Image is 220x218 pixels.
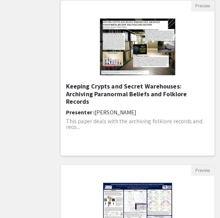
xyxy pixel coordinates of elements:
span: [PERSON_NAME] [95,108,136,116]
iframe: Chat [5,186,30,213]
h5: Keeping Crypts and Secret Warehouses: Archiving Paranormal Beliefs and Folklore Records [66,82,209,105]
img: <p>Keeping Crypts and Secret Warehouses: Archiving Paranormal Beliefs and Folklore Records</p> [93,11,182,82]
button: Preview [191,0,214,11]
span: This paper deals with the archiving folklore records and reco... [66,117,202,130]
button: Preview [191,165,214,176]
h6: Presenter : [66,109,209,115]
